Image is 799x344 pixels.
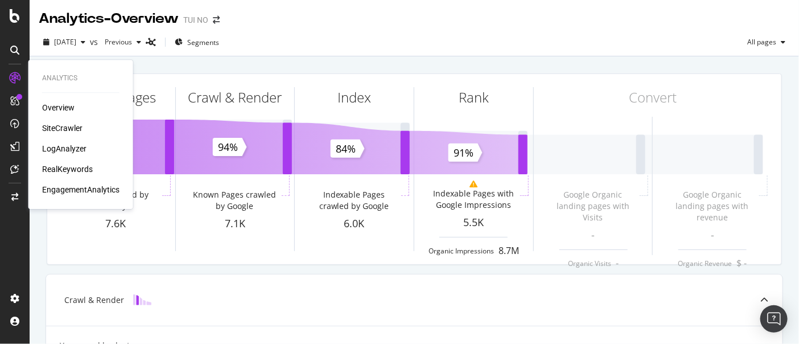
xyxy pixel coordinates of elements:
[42,102,75,113] a: Overview
[42,163,93,175] a: RealKeywords
[743,33,790,51] button: All pages
[90,36,100,48] span: vs
[183,14,208,26] div: TUI NO
[414,215,533,230] div: 5.5K
[459,88,489,107] div: Rank
[42,122,83,134] a: SiteCrawler
[42,143,87,154] a: LogAnalyzer
[42,184,120,195] a: EngagementAnalytics
[187,38,219,47] span: Segments
[760,305,788,333] div: Open Intercom Messenger
[64,294,124,306] div: Crawl & Render
[499,244,519,257] div: 8.7M
[170,33,224,51] button: Segments
[100,33,146,51] button: Previous
[743,37,776,47] span: All pages
[213,16,220,24] div: arrow-right-arrow-left
[133,294,151,305] img: block-icon
[190,189,279,212] div: Known Pages crawled by Google
[100,37,132,47] span: Previous
[39,33,90,51] button: [DATE]
[295,216,414,231] div: 6.0K
[54,37,76,47] span: 2025 Sep. 2nd
[56,216,175,231] div: 7.6K
[337,88,371,107] div: Index
[39,9,179,28] div: Analytics - Overview
[42,73,120,83] div: Analytics
[188,88,282,107] div: Crawl & Render
[429,188,518,211] div: Indexable Pages with Google Impressions
[176,216,295,231] div: 7.1K
[429,246,494,256] div: Organic Impressions
[310,189,399,212] div: Indexable Pages crawled by Google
